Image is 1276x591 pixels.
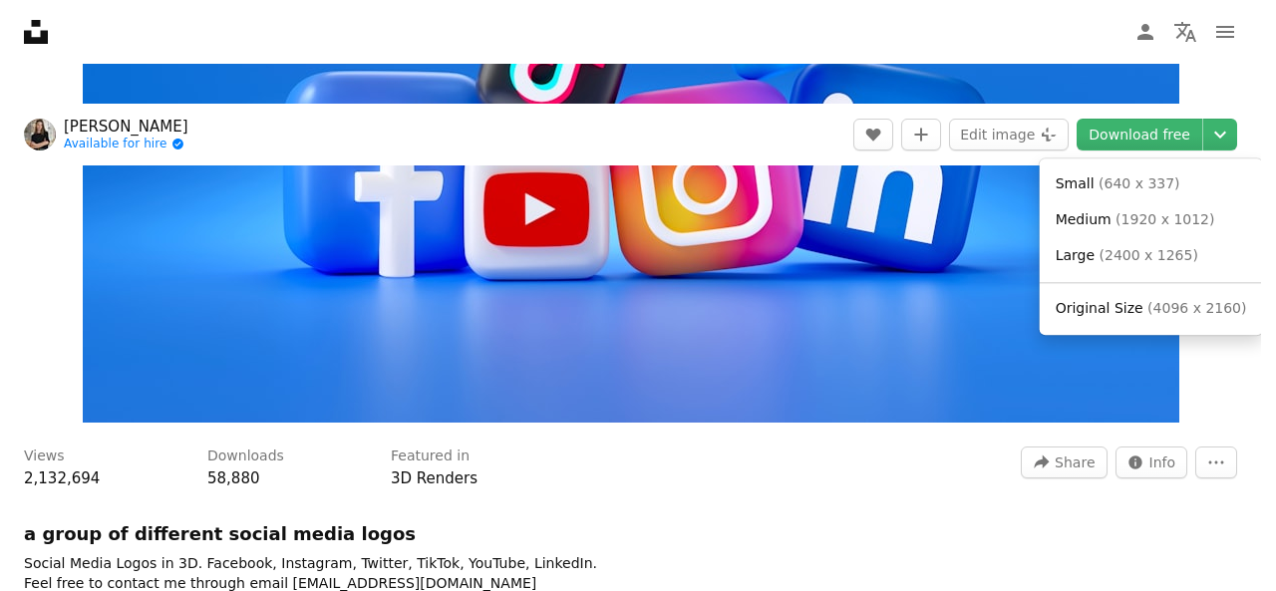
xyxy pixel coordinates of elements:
span: Original Size [1056,300,1143,316]
span: ( 4096 x 2160 ) [1147,300,1246,316]
span: ( 1920 x 1012 ) [1116,211,1214,227]
span: ( 640 x 337 ) [1099,175,1180,191]
span: Medium [1056,211,1112,227]
span: Small [1056,175,1095,191]
div: Choose download size [1040,158,1263,335]
span: ( 2400 x 1265 ) [1100,247,1198,263]
button: Choose download size [1203,119,1237,150]
span: Large [1056,247,1095,263]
